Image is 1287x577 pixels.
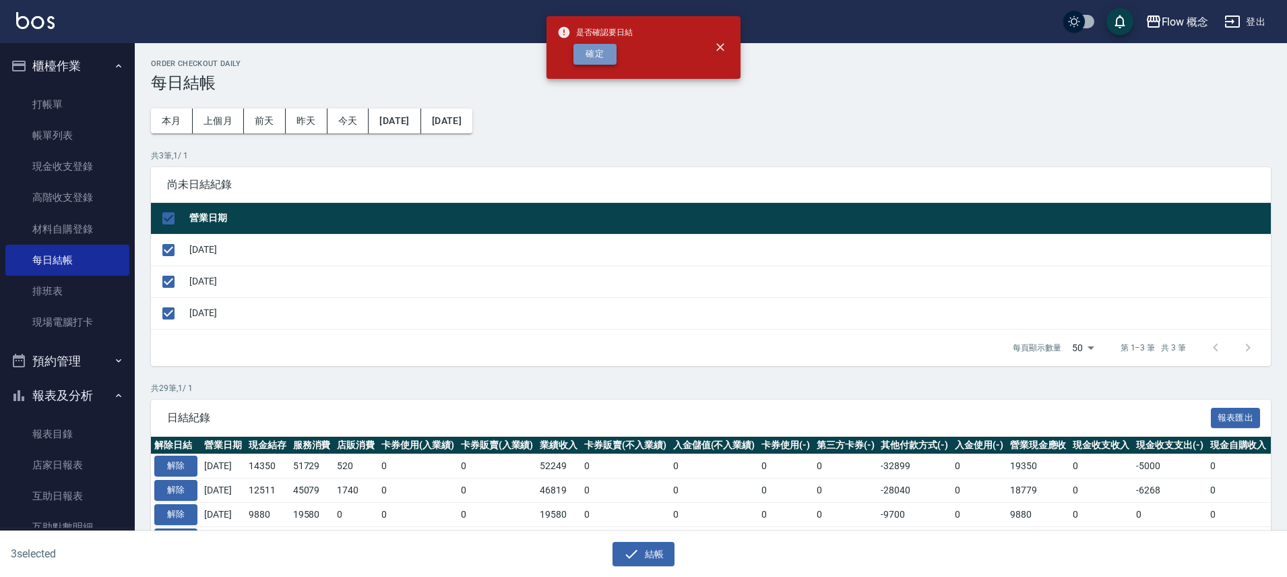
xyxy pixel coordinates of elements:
[167,411,1211,425] span: 日結紀錄
[670,454,759,479] td: 0
[1211,411,1261,423] a: 報表匯出
[201,479,245,503] td: [DATE]
[5,481,129,512] a: 互助日報表
[1121,342,1186,354] p: 第 1–3 筆 共 3 筆
[877,437,951,454] th: 其他付款方式(-)
[151,437,201,454] th: 解除日結
[290,502,334,526] td: 19580
[5,214,129,245] a: 材料自購登錄
[5,151,129,182] a: 現金收支登錄
[1207,526,1270,551] td: 0
[151,150,1271,162] p: 共 3 筆, 1 / 1
[536,502,581,526] td: 19580
[201,526,245,551] td: [DATE]
[1207,454,1270,479] td: 0
[951,454,1007,479] td: 0
[613,542,675,567] button: 結帳
[1069,479,1133,503] td: 0
[151,109,193,133] button: 本月
[154,504,197,525] button: 解除
[1219,9,1271,34] button: 登出
[581,454,670,479] td: 0
[877,479,951,503] td: -28040
[951,502,1007,526] td: 0
[758,454,813,479] td: 0
[201,454,245,479] td: [DATE]
[334,502,378,526] td: 0
[378,454,458,479] td: 0
[5,276,129,307] a: 排班表
[458,454,537,479] td: 0
[186,203,1271,235] th: 營業日期
[670,526,759,551] td: 0
[245,502,290,526] td: 9880
[244,109,286,133] button: 前天
[1007,502,1070,526] td: 9880
[1067,330,1099,366] div: 50
[581,526,670,551] td: 0
[1211,408,1261,429] button: 報表匯出
[5,344,129,379] button: 預約管理
[877,526,951,551] td: -31830
[1007,437,1070,454] th: 營業現金應收
[813,454,878,479] td: 0
[536,454,581,479] td: 52249
[557,26,633,39] span: 是否確認要日結
[951,526,1007,551] td: 0
[813,479,878,503] td: 0
[5,49,129,84] button: 櫃檯作業
[369,109,420,133] button: [DATE]
[5,378,129,413] button: 報表及分析
[458,526,537,551] td: 0
[5,419,129,450] a: 報表目錄
[5,120,129,151] a: 帳單列表
[186,297,1271,329] td: [DATE]
[186,234,1271,266] td: [DATE]
[573,44,617,65] button: 確定
[458,437,537,454] th: 卡券販賣(入業績)
[154,528,197,549] button: 解除
[286,109,327,133] button: 昨天
[813,437,878,454] th: 第三方卡券(-)
[1007,479,1070,503] td: 18779
[154,480,197,501] button: 解除
[1162,13,1209,30] div: Flow 概念
[536,437,581,454] th: 業績收入
[1069,502,1133,526] td: 0
[1069,526,1133,551] td: 0
[167,178,1255,191] span: 尚未日結紀錄
[5,245,129,276] a: 每日結帳
[951,437,1007,454] th: 入金使用(-)
[1007,526,1070,551] td: 18139
[877,502,951,526] td: -9700
[151,59,1271,68] h2: Order checkout daily
[758,437,813,454] th: 卡券使用(-)
[1106,8,1133,35] button: save
[813,502,878,526] td: 0
[378,479,458,503] td: 0
[5,89,129,120] a: 打帳單
[290,454,334,479] td: 51729
[16,12,55,29] img: Logo
[5,450,129,481] a: 店家日報表
[1013,342,1061,354] p: 每頁顯示數量
[245,479,290,503] td: 12511
[290,479,334,503] td: 45079
[378,502,458,526] td: 0
[670,502,759,526] td: 0
[334,437,378,454] th: 店販消費
[458,479,537,503] td: 0
[1207,479,1270,503] td: 0
[193,109,244,133] button: 上個月
[327,109,369,133] button: 今天
[1069,454,1133,479] td: 0
[334,526,378,551] td: 2770
[670,437,759,454] th: 入金儲值(不入業績)
[1069,437,1133,454] th: 現金收支收入
[290,526,334,551] td: 47199
[581,479,670,503] td: 0
[1207,437,1270,454] th: 現金自購收入
[378,526,458,551] td: 0
[951,479,1007,503] td: 0
[1133,479,1207,503] td: -6268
